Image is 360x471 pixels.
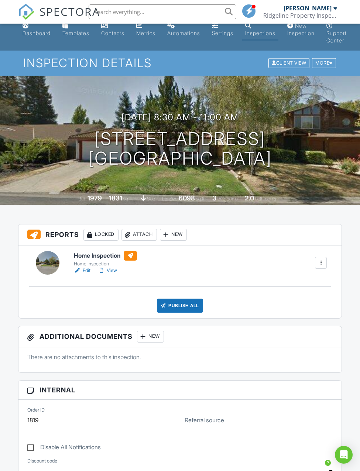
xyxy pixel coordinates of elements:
[212,30,233,36] div: Settings
[23,30,51,36] div: Dashboard
[147,196,155,202] span: slab
[196,196,205,202] span: sq.ft.
[133,19,158,40] a: Metrics
[121,112,239,122] h3: [DATE] 8:30 am - 11:00 am
[27,458,57,464] label: Discount code
[89,4,236,19] input: Search everything...
[268,60,311,65] a: Client View
[284,19,318,40] a: New Inspection
[185,416,224,424] label: Referral source
[74,251,137,267] a: Home Inspection Home Inspection
[179,194,195,202] div: 6098
[40,4,100,19] span: SPECTORA
[268,58,309,68] div: Client View
[136,30,155,36] div: Metrics
[121,229,157,241] div: Attach
[217,196,238,202] span: bedrooms
[284,4,332,12] div: [PERSON_NAME]
[20,19,54,40] a: Dashboard
[74,251,137,261] h6: Home Inspection
[245,194,254,202] div: 2.0
[167,30,200,36] div: Automations
[123,196,134,202] span: sq. ft.
[59,19,92,40] a: Templates
[263,12,337,19] div: Ridgeline Property Inspection
[101,30,124,36] div: Contacts
[27,353,333,361] p: There are no attachments to this inspection.
[162,196,178,202] span: Lot Size
[242,19,278,40] a: Inspections
[27,444,101,453] label: Disable All Notifications
[89,129,272,168] h1: [STREET_ADDRESS] [GEOGRAPHIC_DATA]
[74,261,137,267] div: Home Inspection
[98,19,127,40] a: Contacts
[18,10,100,25] a: SPECTORA
[209,19,236,40] a: Settings
[157,299,203,313] div: Publish All
[18,4,34,20] img: The Best Home Inspection Software - Spectora
[245,30,275,36] div: Inspections
[137,331,164,343] div: New
[62,30,89,36] div: Templates
[78,196,86,202] span: Built
[74,267,90,274] a: Edit
[160,229,187,241] div: New
[83,229,119,241] div: Locked
[88,194,102,202] div: 1979
[18,326,342,347] h3: Additional Documents
[255,196,276,202] span: bathrooms
[323,19,350,48] a: Support Center
[212,194,216,202] div: 3
[335,446,353,464] div: Open Intercom Messenger
[23,56,337,69] h1: Inspection Details
[18,224,342,245] h3: Reports
[18,381,342,400] h3: Internal
[109,194,122,202] div: 1831
[164,19,203,40] a: Automations (Basic)
[326,30,347,44] div: Support Center
[27,407,45,413] label: Order ID
[98,267,117,274] a: View
[312,58,336,68] div: More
